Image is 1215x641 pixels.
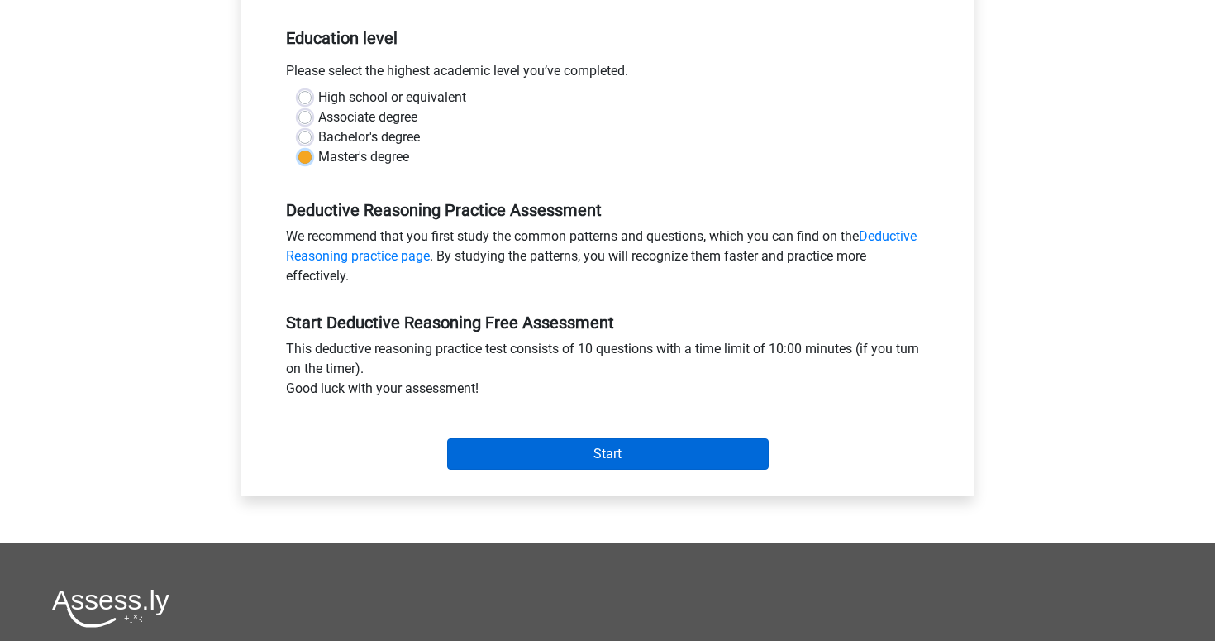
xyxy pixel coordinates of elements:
label: Associate degree [318,108,417,127]
label: Master's degree [318,147,409,167]
div: We recommend that you first study the common patterns and questions, which you can find on the . ... [274,227,941,293]
div: Please select the highest academic level you’ve completed. [274,61,941,88]
input: Start [447,438,769,470]
h5: Start Deductive Reasoning Free Assessment [286,313,929,332]
label: High school or equivalent [318,88,466,108]
label: Bachelor's degree [318,127,420,147]
img: Assessly logo [52,589,169,628]
h5: Deductive Reasoning Practice Assessment [286,200,929,220]
div: This deductive reasoning practice test consists of 10 questions with a time limit of 10:00 minute... [274,339,941,405]
h5: Education level [286,22,929,55]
